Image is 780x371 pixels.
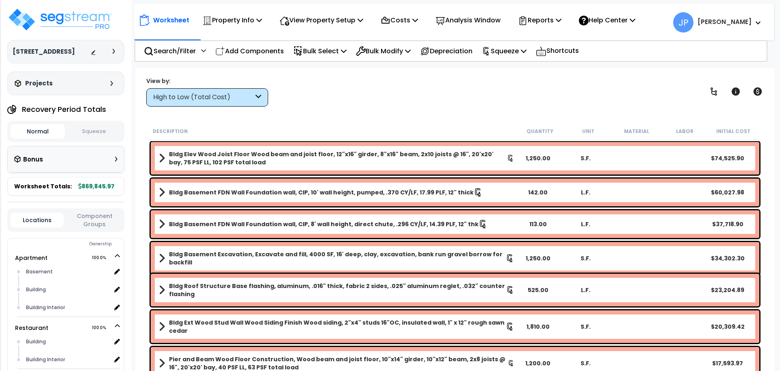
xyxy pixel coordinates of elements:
p: Property Info [202,15,262,26]
div: 142.00 [514,188,562,196]
button: Locations [11,213,64,227]
div: $17,593.97 [704,359,752,367]
div: 1,810.00 [514,323,562,331]
div: High to Low (Total Cost) [153,93,253,102]
b: Bldg Basement FDN Wall Foundation wall, CIP, 10' wall height, pumped, .370 CY/LF, 17.99 PLF, 12" ... [169,188,474,196]
div: Building Interior [24,303,111,312]
a: Assembly Title [159,319,514,335]
b: Bldg Elev Wood Joist Floor Wood beam and joist floor, 12"x16" girder, 8"x16" beam, 2x10 joists @ ... [169,150,507,166]
div: Building [24,285,111,295]
small: Quantity [526,128,553,135]
small: Description [153,128,188,135]
button: Squeeze [67,124,121,139]
b: Bldg Basement FDN Wall Foundation wall, CIP, 8' wall height, direct chute, .296 CY/LF, 14.39 PLF,... [169,220,479,228]
h3: [STREET_ADDRESS] [13,48,75,56]
div: 525.00 [514,286,562,294]
div: $74,525.90 [704,154,752,162]
div: S.F. [562,254,609,262]
img: logo_pro_r.png [7,7,113,32]
p: Search/Filter [144,46,196,57]
h3: Bonus [23,156,43,163]
div: L.F. [562,286,609,294]
a: Assembly Title [159,187,514,198]
span: 100.0% [92,323,113,333]
p: View Property Setup [279,15,363,26]
p: Bulk Modify [356,46,411,57]
div: $34,302.30 [704,254,752,262]
span: 100.0% [92,253,113,263]
a: Assembly Title [159,282,514,298]
div: 1,250.00 [514,254,562,262]
p: Reports [518,15,561,26]
p: Shortcuts [536,45,579,57]
p: Analysis Window [435,15,500,26]
p: Help Center [579,15,635,26]
p: Costs [381,15,418,26]
a: Assembly Title [159,250,514,266]
div: Building Interior [24,355,111,364]
button: Component Groups [68,212,121,229]
div: Building [24,337,111,347]
small: Labor [676,128,693,135]
h3: Projects [25,79,53,87]
div: 1,200.00 [514,359,562,367]
div: L.F. [562,220,609,228]
small: Material [624,128,649,135]
div: Add Components [211,41,288,61]
b: Bldg Basement Excavation, Excavate and fill, 4000 SF, 16' deep, clay, excavation, bank run gravel... [169,250,506,266]
span: Worksheet Totals: [14,182,72,190]
div: Shortcuts [531,41,583,61]
div: $60,027.98 [704,188,752,196]
a: Restaurant 100.0% [15,324,48,332]
div: L.F. [562,188,609,196]
b: Bldg Ext Wood Stud Wall Wood Siding Finish Wood siding, 2"x4" studs 16"OC, insulated wall, 1" x 1... [169,319,506,335]
div: 1,250.00 [514,154,562,162]
div: Depreciation [416,41,477,61]
div: S.F. [562,359,609,367]
b: Bldg Roof Structure Base flashing, aluminum, .016" thick, fabric 2 sides, .025" aluminum reglet, ... [169,282,506,298]
div: $20,309.42 [704,323,752,331]
a: Assembly Title [159,150,514,166]
div: Ownership [24,239,124,249]
b: 869,845.97 [78,182,115,190]
p: Worksheet [153,15,189,26]
a: Assembly Title [159,218,514,230]
button: Normal [11,124,65,139]
p: Add Components [215,46,284,57]
span: JP [673,12,693,33]
p: Depreciation [420,46,472,57]
h4: Recovery Period Totals [22,105,106,113]
div: S.F. [562,323,609,331]
a: Apartment 100.0% [15,254,48,262]
div: 113.00 [514,220,562,228]
p: Squeeze [482,46,526,57]
div: $37,718.90 [704,220,752,228]
small: Initial Cost [716,128,750,135]
div: Basement [24,267,111,277]
p: Bulk Select [293,46,347,57]
small: Unit [582,128,594,135]
div: $23,204.89 [704,286,752,294]
b: [PERSON_NAME] [698,17,752,26]
div: View by: [146,77,268,85]
div: S.F. [562,154,609,162]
